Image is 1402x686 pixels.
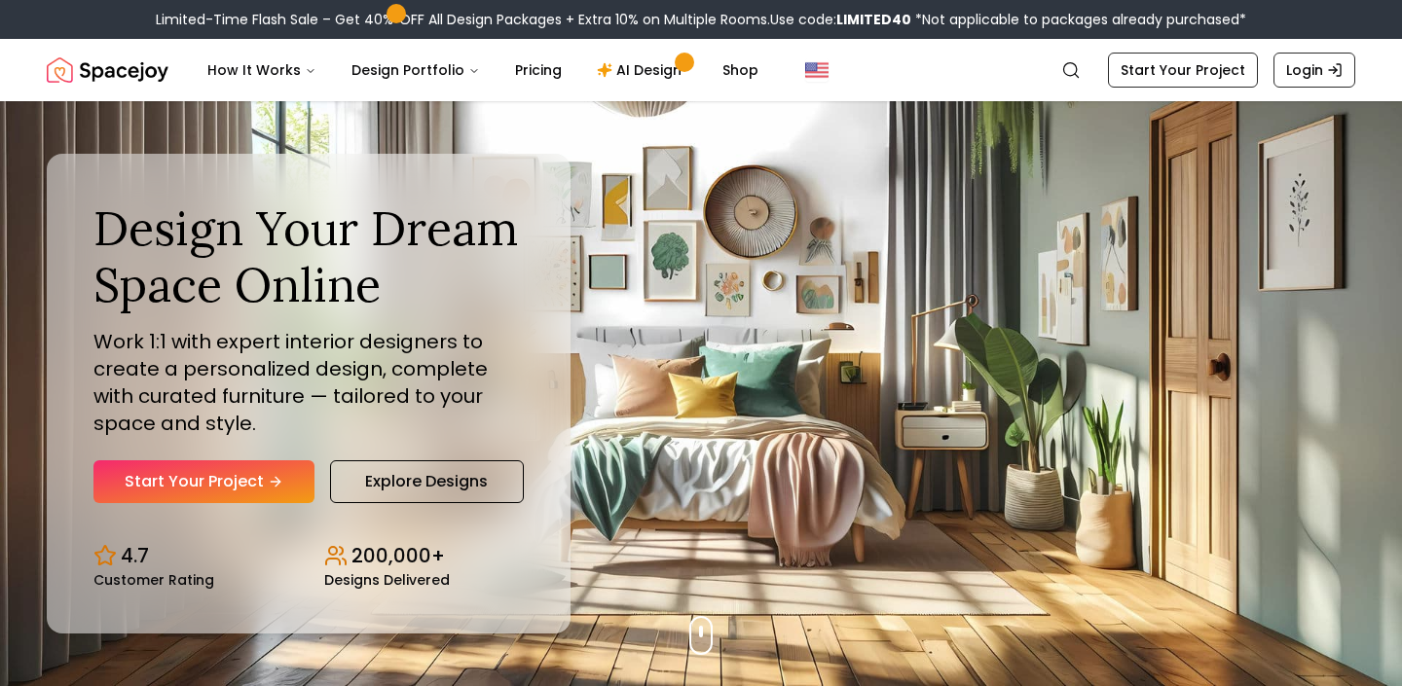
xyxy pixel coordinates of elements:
h1: Design Your Dream Space Online [93,200,524,312]
a: Pricing [499,51,577,90]
button: Design Portfolio [336,51,496,90]
a: Spacejoy [47,51,168,90]
nav: Global [47,39,1355,101]
img: Spacejoy Logo [47,51,168,90]
nav: Main [192,51,774,90]
a: Start Your Project [93,460,314,503]
a: AI Design [581,51,703,90]
div: Limited-Time Flash Sale – Get 40% OFF All Design Packages + Extra 10% on Multiple Rooms. [156,10,1246,29]
div: Design stats [93,526,524,587]
p: 200,000+ [351,542,445,569]
img: United States [805,58,829,82]
small: Customer Rating [93,573,214,587]
p: 4.7 [121,542,149,569]
b: LIMITED40 [836,10,911,29]
a: Login [1273,53,1355,88]
a: Shop [707,51,774,90]
span: Use code: [770,10,911,29]
a: Explore Designs [330,460,524,503]
p: Work 1:1 with expert interior designers to create a personalized design, complete with curated fu... [93,328,524,437]
span: *Not applicable to packages already purchased* [911,10,1246,29]
button: How It Works [192,51,332,90]
a: Start Your Project [1108,53,1258,88]
small: Designs Delivered [324,573,450,587]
